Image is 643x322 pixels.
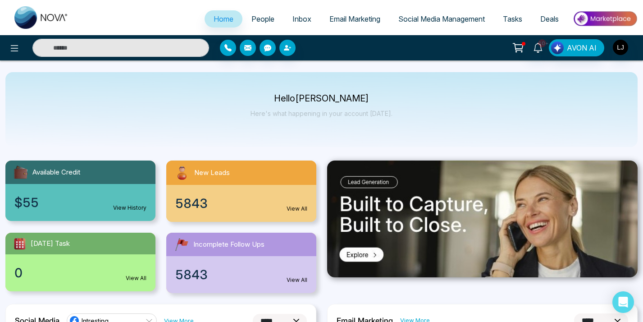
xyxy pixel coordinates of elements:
[205,10,242,28] a: Home
[214,14,233,23] span: Home
[175,194,208,213] span: 5843
[567,42,597,53] span: AVON AI
[251,110,392,117] p: Here's what happening in your account [DATE].
[242,10,283,28] a: People
[549,39,604,56] button: AVON AI
[292,14,311,23] span: Inbox
[175,265,208,284] span: 5843
[287,205,307,213] a: View All
[572,9,638,29] img: Market-place.gif
[283,10,320,28] a: Inbox
[287,276,307,284] a: View All
[329,14,380,23] span: Email Marketing
[126,274,146,282] a: View All
[31,239,70,249] span: [DATE] Task
[494,10,531,28] a: Tasks
[161,161,322,222] a: New Leads5843View All
[161,233,322,293] a: Incomplete Follow Ups5843View All
[540,14,559,23] span: Deals
[538,39,546,47] span: 10+
[531,10,568,28] a: Deals
[613,40,628,55] img: User Avatar
[14,193,39,212] span: $55
[551,41,564,54] img: Lead Flow
[251,95,392,102] p: Hello [PERSON_NAME]
[173,236,190,253] img: followUps.svg
[398,14,485,23] span: Social Media Management
[113,204,146,212] a: View History
[503,14,522,23] span: Tasks
[327,161,638,278] img: .
[14,6,68,29] img: Nova CRM Logo
[527,39,549,55] a: 10+
[173,164,191,181] img: newLeads.svg
[194,168,230,178] span: New Leads
[320,10,389,28] a: Email Marketing
[32,167,80,178] span: Available Credit
[13,236,27,251] img: todayTask.svg
[389,10,494,28] a: Social Media Management
[612,291,634,313] div: Open Intercom Messenger
[193,239,264,250] span: Incomplete Follow Ups
[251,14,274,23] span: People
[14,263,23,282] span: 0
[13,164,29,180] img: availableCredit.svg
